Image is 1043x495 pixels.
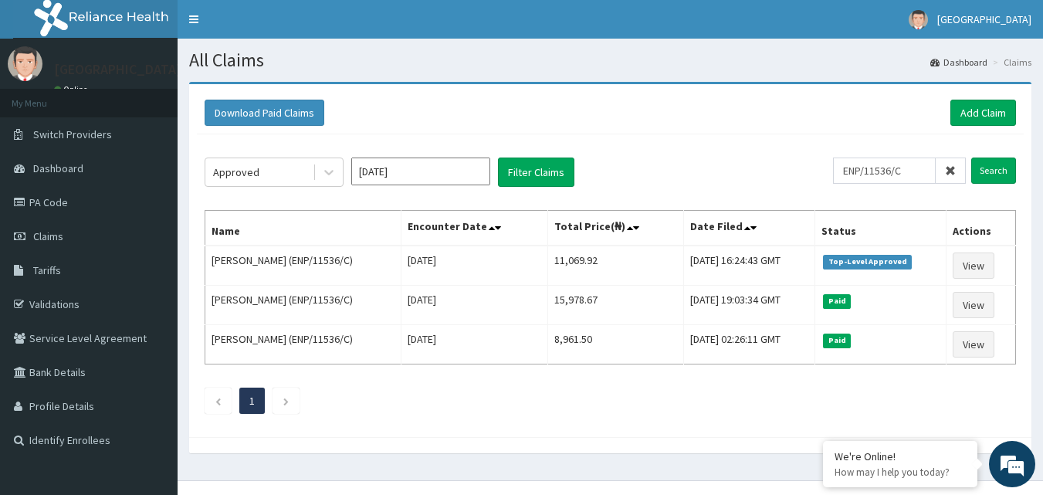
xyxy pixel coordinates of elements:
p: [GEOGRAPHIC_DATA] [54,63,181,76]
a: Page 1 is your current page [249,394,255,408]
td: [PERSON_NAME] (ENP/11536/C) [205,286,401,325]
td: [DATE] [401,325,547,364]
span: Paid [823,294,851,308]
input: Search [971,158,1016,184]
span: Claims [33,229,63,243]
td: [PERSON_NAME] (ENP/11536/C) [205,325,401,364]
div: Minimize live chat window [253,8,290,45]
textarea: Type your message and hit 'Enter' [8,331,294,385]
span: Top-Level Approved [823,255,912,269]
td: [DATE] 02:26:11 GMT [684,325,815,364]
li: Claims [989,56,1031,69]
th: Date Filed [684,211,815,246]
span: Paid [823,334,851,348]
a: Dashboard [930,56,987,69]
a: View [953,253,994,279]
th: Name [205,211,401,246]
td: [DATE] [401,286,547,325]
img: User Image [8,46,42,81]
td: 8,961.50 [548,325,684,364]
button: Download Paid Claims [205,100,324,126]
td: [PERSON_NAME] (ENP/11536/C) [205,246,401,286]
a: View [953,292,994,318]
a: Next page [283,394,290,408]
p: How may I help you today? [835,466,966,479]
input: Search by HMO ID [833,158,936,184]
div: We're Online! [835,449,966,463]
img: User Image [909,10,928,29]
div: Chat with us now [80,86,259,107]
div: Approved [213,164,259,180]
button: Filter Claims [498,158,574,187]
th: Actions [946,211,1015,246]
span: [GEOGRAPHIC_DATA] [937,12,1031,26]
span: We're online! [90,149,213,305]
th: Encounter Date [401,211,547,246]
td: [DATE] [401,246,547,286]
span: Dashboard [33,161,83,175]
a: Online [54,84,91,95]
span: Tariffs [33,263,61,277]
a: Add Claim [950,100,1016,126]
td: 11,069.92 [548,246,684,286]
td: [DATE] 16:24:43 GMT [684,246,815,286]
td: 15,978.67 [548,286,684,325]
img: d_794563401_company_1708531726252_794563401 [29,77,63,116]
a: View [953,331,994,358]
th: Total Price(₦) [548,211,684,246]
a: Previous page [215,394,222,408]
input: Select Month and Year [351,158,490,185]
td: [DATE] 19:03:34 GMT [684,286,815,325]
th: Status [815,211,946,246]
span: Switch Providers [33,127,112,141]
h1: All Claims [189,50,1031,70]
